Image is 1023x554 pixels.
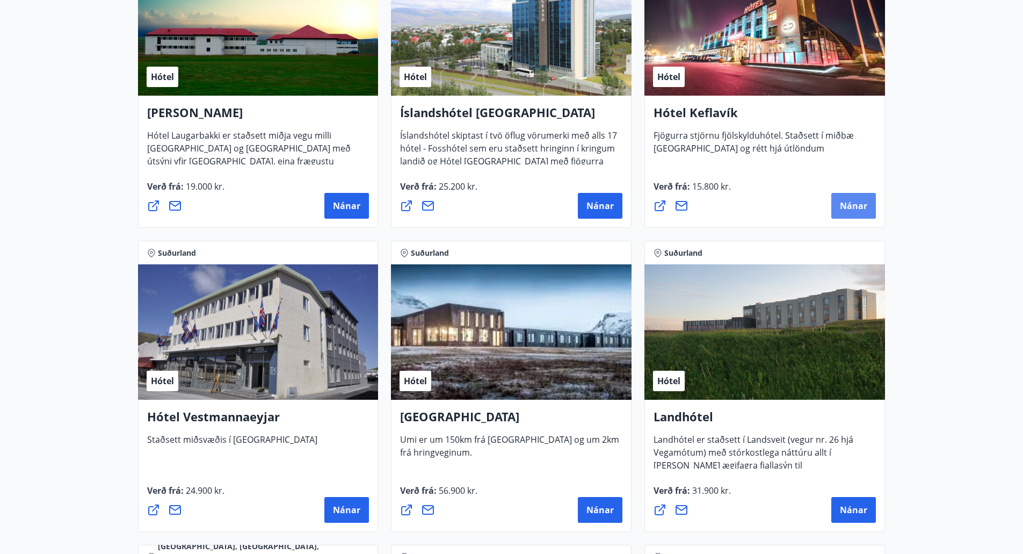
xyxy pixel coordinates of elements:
[654,434,853,506] span: Landhótel er staðsett í Landsveit (vegur nr. 26 hjá Vegamótum) með stórkostlega náttúru allt í [P...
[411,248,449,258] span: Suðurland
[437,181,477,192] span: 25.200 kr.
[151,375,174,387] span: Hótel
[147,104,369,129] h4: [PERSON_NAME]
[437,485,477,497] span: 56.900 kr.
[400,485,477,505] span: Verð frá :
[184,181,224,192] span: 19.000 kr.
[158,248,196,258] span: Suðurland
[840,504,867,516] span: Nánar
[654,104,876,129] h4: Hótel Keflavík
[657,71,680,83] span: Hótel
[840,200,867,212] span: Nánar
[400,408,622,433] h4: [GEOGRAPHIC_DATA]
[654,129,854,163] span: Fjögurra stjörnu fjölskylduhótel. Staðsett í miðbæ [GEOGRAPHIC_DATA] og rétt hjá útlöndum
[578,497,622,523] button: Nánar
[324,497,369,523] button: Nánar
[184,485,224,497] span: 24.900 kr.
[147,408,369,433] h4: Hótel Vestmannaeyjar
[400,104,622,129] h4: Íslandshótel [GEOGRAPHIC_DATA]
[324,193,369,219] button: Nánar
[147,434,317,454] span: Staðsett miðsvæðis í [GEOGRAPHIC_DATA]
[657,375,680,387] span: Hótel
[664,248,702,258] span: Suðurland
[654,408,876,433] h4: Landhótel
[831,497,876,523] button: Nánar
[654,181,731,201] span: Verð frá :
[578,193,622,219] button: Nánar
[147,129,351,189] span: Hótel Laugarbakki er staðsett miðja vegu milli [GEOGRAPHIC_DATA] og [GEOGRAPHIC_DATA] með útsýni ...
[400,434,619,467] span: Umi er um 150km frá [GEOGRAPHIC_DATA] og um 2km frá hringveginum.
[333,200,360,212] span: Nánar
[400,129,617,189] span: Íslandshótel skiptast í tvö öflug vörumerki með alls 17 hótel - Fosshótel sem eru staðsett hringi...
[690,485,731,497] span: 31.900 kr.
[654,485,731,505] span: Verð frá :
[404,375,427,387] span: Hótel
[147,485,224,505] span: Verð frá :
[333,504,360,516] span: Nánar
[151,71,174,83] span: Hótel
[690,181,731,192] span: 15.800 kr.
[404,71,427,83] span: Hótel
[400,181,477,201] span: Verð frá :
[147,181,224,201] span: Verð frá :
[586,504,614,516] span: Nánar
[831,193,876,219] button: Nánar
[586,200,614,212] span: Nánar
